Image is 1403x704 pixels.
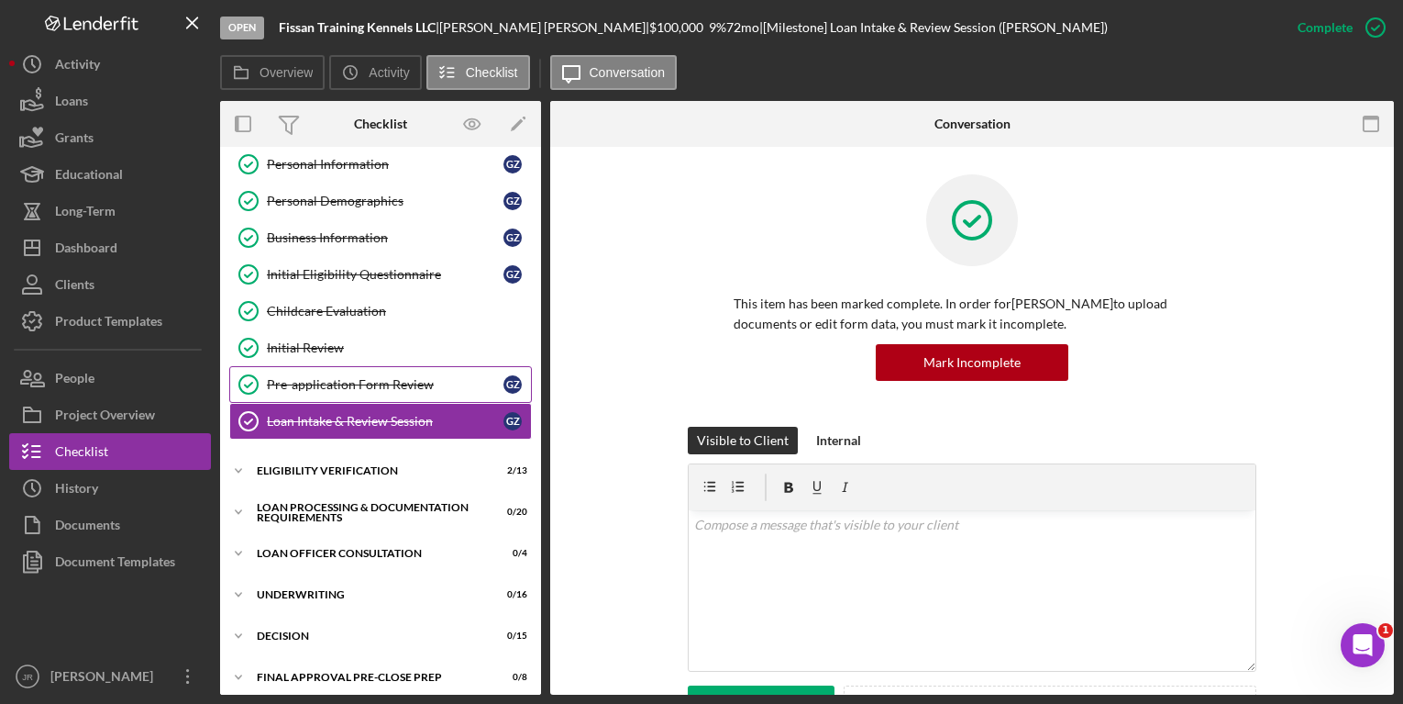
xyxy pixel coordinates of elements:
[279,19,436,35] b: Fissan Training Kennels LLC
[22,672,33,682] text: JR
[934,117,1011,131] div: Conversation
[494,631,527,642] div: 0 / 15
[759,20,1108,35] div: | [Milestone] Loan Intake & Review Session ([PERSON_NAME])
[55,46,100,87] div: Activity
[55,360,94,401] div: People
[257,502,481,523] div: Loan Processing & Documentation Requirements
[267,377,503,392] div: Pre-application Form Review
[354,117,407,131] div: Checklist
[1378,623,1393,638] span: 1
[55,83,88,124] div: Loans
[9,266,211,303] button: Clients
[726,20,759,35] div: 72 mo
[494,507,527,518] div: 0 / 20
[55,193,116,234] div: Long-Term
[494,672,527,683] div: 0 / 8
[267,267,503,282] div: Initial Eligibility Questionnaire
[369,65,409,80] label: Activity
[816,427,861,454] div: Internal
[229,293,532,330] a: Childcare Evaluation
[503,155,522,173] div: G Z
[503,412,522,430] div: G Z
[267,230,503,245] div: Business Information
[709,20,726,35] div: 9 %
[9,303,211,340] button: Product Templates
[734,294,1210,335] p: This item has been marked complete. In order for [PERSON_NAME] to upload documents or edit form d...
[55,397,155,438] div: Project Overview
[229,219,532,256] a: Business InformationGZ
[55,266,94,307] div: Clients
[257,672,481,683] div: Final Approval Pre-Close Prep
[229,366,532,403] a: Pre-application Form ReviewGZ
[9,83,211,119] button: Loans
[279,20,439,35] div: |
[494,465,527,476] div: 2 / 13
[9,397,211,433] button: Project Overview
[876,344,1068,381] button: Mark Incomplete
[9,360,211,397] button: People
[1279,9,1394,46] button: Complete
[9,433,211,470] button: Checklist
[9,470,211,507] button: History
[426,55,530,90] button: Checklist
[229,256,532,293] a: Initial Eligibility QuestionnaireGZ
[697,427,789,454] div: Visible to Client
[257,631,481,642] div: Decision
[807,427,870,454] button: Internal
[9,119,211,156] button: Grants
[267,341,531,355] div: Initial Review
[229,403,532,440] a: Loan Intake & Review SessionGZ
[55,119,94,161] div: Grants
[55,543,175,585] div: Document Templates
[329,55,421,90] button: Activity
[494,548,527,559] div: 0 / 4
[267,414,503,429] div: Loan Intake & Review Session
[267,304,531,318] div: Childcare Evaluation
[923,344,1021,381] div: Mark Incomplete
[220,17,264,39] div: Open
[55,303,162,344] div: Product Templates
[55,156,123,197] div: Educational
[9,156,211,193] button: Educational
[688,427,798,454] button: Visible to Client
[1298,9,1353,46] div: Complete
[55,229,117,271] div: Dashboard
[466,65,518,80] label: Checklist
[9,507,211,543] button: Documents
[494,589,527,600] div: 0 / 16
[267,157,503,172] div: Personal Information
[229,146,532,183] a: Personal InformationGZ
[257,465,481,476] div: Eligibility Verification
[9,229,211,266] button: Dashboard
[55,433,108,475] div: Checklist
[229,183,532,219] a: Personal DemographicsGZ
[9,543,211,580] button: Document Templates
[503,192,522,210] div: G Z
[9,46,211,83] button: Activity
[649,19,703,35] span: $100,000
[9,658,211,695] button: JR[PERSON_NAME]
[9,193,211,229] button: Long-Term
[55,507,120,548] div: Documents
[260,65,313,80] label: Overview
[267,194,503,208] div: Personal Demographics
[590,65,666,80] label: Conversation
[503,265,522,284] div: G Z
[220,55,325,90] button: Overview
[55,470,98,511] div: History
[439,20,649,35] div: [PERSON_NAME] [PERSON_NAME] |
